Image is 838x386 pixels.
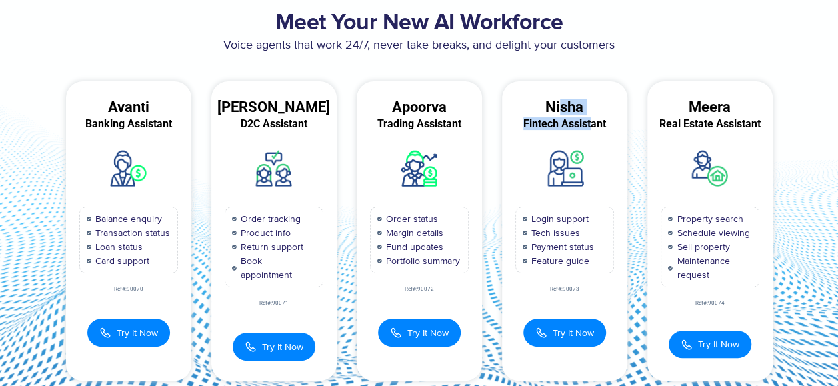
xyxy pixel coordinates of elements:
[523,319,606,347] button: Try It Now
[383,240,443,254] span: Fund updates
[66,101,191,113] div: Avanti
[528,226,580,240] span: Tech issues
[92,240,143,254] span: Loan status
[669,331,751,358] button: Try It Now
[673,254,751,282] span: Maintenance request
[233,333,315,361] button: Try It Now
[92,226,170,240] span: Transaction status
[647,101,773,113] div: Meera
[502,287,627,292] div: Ref#:90073
[681,339,693,351] img: Call Icon
[673,212,743,226] span: Property search
[383,212,438,226] span: Order status
[99,325,111,340] img: Call Icon
[673,240,729,254] span: Sell property
[117,326,158,340] span: Try It Now
[211,118,337,130] div: D2C Assistant
[698,337,739,351] span: Try It Now
[66,287,191,292] div: Ref#:90070
[237,240,303,254] span: Return support
[378,319,461,347] button: Try It Now
[262,340,303,354] span: Try It Now
[357,287,482,292] div: Ref#:90072
[92,254,149,268] span: Card support
[528,240,594,254] span: Payment status
[56,10,783,37] h2: Meet Your New AI Workforce
[502,101,627,113] div: Nisha
[357,101,482,113] div: Apoorva
[211,101,337,113] div: [PERSON_NAME]
[237,254,315,282] span: Book appointment
[383,254,460,268] span: Portfolio summary
[528,212,589,226] span: Login support
[92,212,162,226] span: Balance enquiry
[390,325,402,340] img: Call Icon
[647,118,773,130] div: Real Estate Assistant
[535,325,547,340] img: Call Icon
[357,118,482,130] div: Trading Assistant
[383,226,443,240] span: Margin details
[553,326,594,340] span: Try It Now
[245,339,257,354] img: Call Icon
[528,254,589,268] span: Feature guide
[673,226,749,240] span: Schedule viewing
[237,226,291,240] span: Product info
[407,326,449,340] span: Try It Now
[56,37,783,55] p: Voice agents that work 24/7, never take breaks, and delight your customers
[87,319,170,347] button: Try It Now
[237,212,301,226] span: Order tracking
[647,301,773,306] div: Ref#:90074
[502,118,627,130] div: Fintech Assistant
[211,301,337,306] div: Ref#:90071
[66,118,191,130] div: Banking Assistant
